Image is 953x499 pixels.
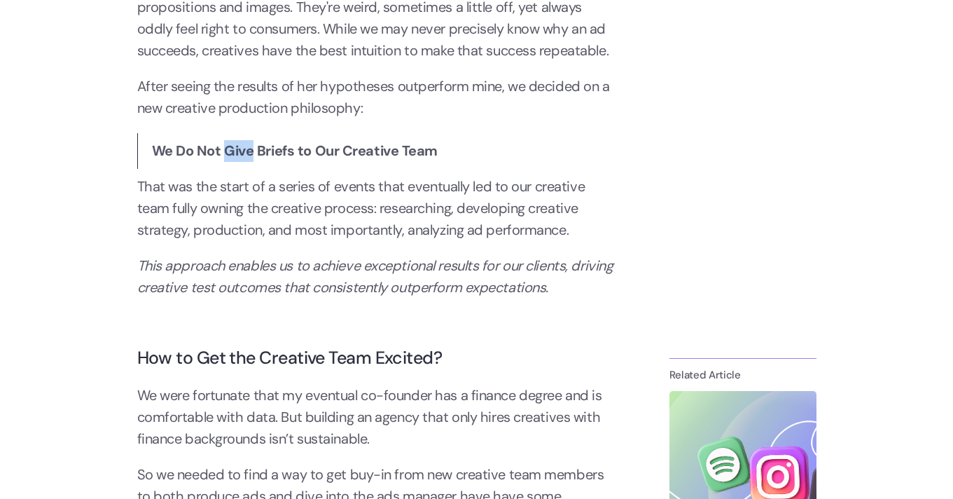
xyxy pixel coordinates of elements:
[137,257,613,296] em: This approach enables us to achieve exceptional results for our clients, driving creative test ou...
[137,385,613,450] p: We were fortunate that my eventual co-founder has a finance degree and is comfortable with data. ...
[137,176,613,241] p: That was the start of a series of events that eventually led to our creative team fully owning th...
[137,313,613,334] p: ‍
[137,76,613,119] p: After seeing the results of her hypotheses outperform mine, we decided on a new creative producti...
[137,348,613,368] h2: How to Get the Creative Team Excited?
[152,142,438,160] strong: We Do Not Give Briefs to Our Creative Team
[669,369,816,381] h4: Related Article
